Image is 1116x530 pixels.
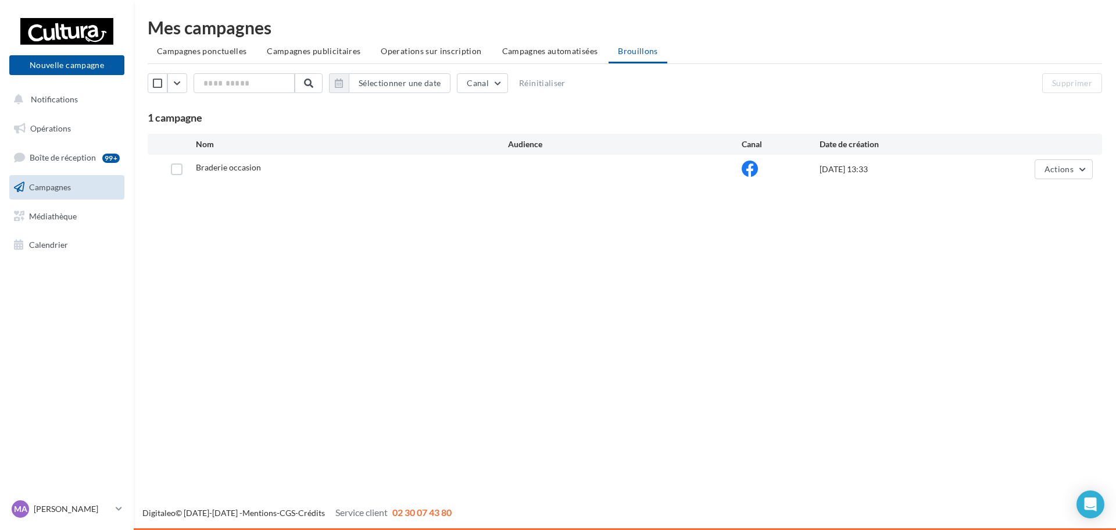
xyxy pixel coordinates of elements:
[29,211,77,220] span: Médiathèque
[29,182,71,192] span: Campagnes
[392,507,452,518] span: 02 30 07 43 80
[742,138,820,150] div: Canal
[9,55,124,75] button: Nouvelle campagne
[142,508,176,518] a: Digitaleo
[196,138,508,150] div: Nom
[514,76,570,90] button: Réinitialiser
[7,233,127,257] a: Calendrier
[298,508,325,518] a: Crédits
[349,73,450,93] button: Sélectionner une date
[820,163,975,175] div: [DATE] 13:33
[7,145,127,170] a: Boîte de réception99+
[1076,490,1104,518] div: Open Intercom Messenger
[7,116,127,141] a: Opérations
[142,508,452,518] span: © [DATE]-[DATE] - - -
[329,73,450,93] button: Sélectionner une date
[30,123,71,133] span: Opérations
[148,111,202,124] span: 1 campagne
[508,138,742,150] div: Audience
[1035,159,1093,179] button: Actions
[157,46,246,56] span: Campagnes ponctuelles
[1042,73,1102,93] button: Supprimer
[7,204,127,229] a: Médiathèque
[34,503,111,515] p: [PERSON_NAME]
[381,46,481,56] span: Operations sur inscription
[820,138,975,150] div: Date de création
[31,94,78,104] span: Notifications
[280,508,295,518] a: CGS
[29,240,68,250] span: Calendrier
[457,73,508,93] button: Canal
[7,175,127,200] a: Campagnes
[335,507,388,518] span: Service client
[242,508,277,518] a: Mentions
[9,498,124,520] a: MA [PERSON_NAME]
[30,152,96,162] span: Boîte de réception
[14,503,27,515] span: MA
[267,46,360,56] span: Campagnes publicitaires
[502,46,598,56] span: Campagnes automatisées
[148,19,1102,36] div: Mes campagnes
[102,154,120,163] div: 99+
[7,87,122,112] button: Notifications
[1045,164,1074,174] span: Actions
[196,162,261,172] span: Braderie occasion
